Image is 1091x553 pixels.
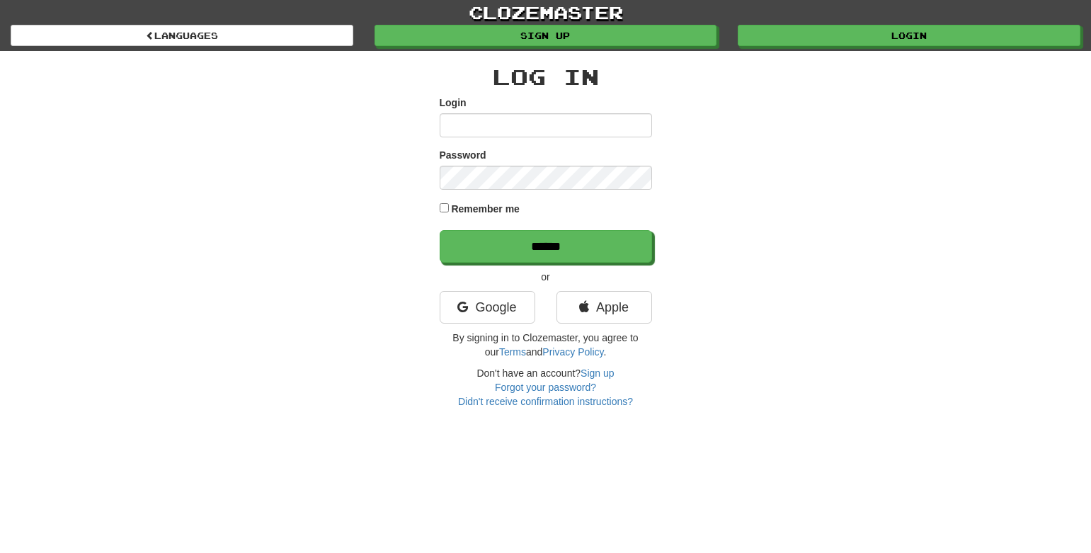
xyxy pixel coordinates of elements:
label: Login [440,96,467,110]
h2: Log In [440,65,652,89]
p: By signing in to Clozemaster, you agree to our and . [440,331,652,359]
label: Remember me [451,202,520,216]
a: Privacy Policy [542,346,603,358]
a: Sign up [581,367,614,379]
a: Google [440,291,535,324]
a: Forgot your password? [495,382,596,393]
a: Sign up [375,25,717,46]
a: Languages [11,25,353,46]
a: Didn't receive confirmation instructions? [458,396,633,407]
a: Apple [556,291,652,324]
div: Don't have an account? [440,366,652,409]
label: Password [440,148,486,162]
a: Login [738,25,1080,46]
p: or [440,270,652,284]
a: Terms [499,346,526,358]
